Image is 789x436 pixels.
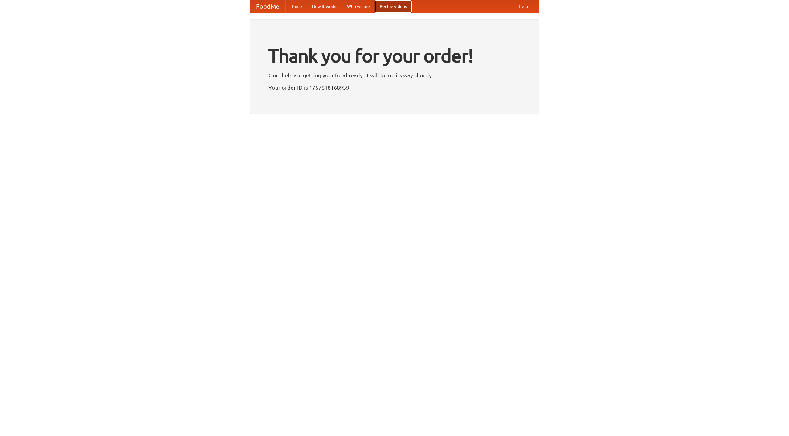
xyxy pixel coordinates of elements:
a: Home [285,0,307,13]
p: Your order ID is 1757618168939. [268,83,521,92]
a: FoodMe [250,0,285,13]
a: How it works [307,0,342,13]
a: Who we are [342,0,375,13]
a: Help [514,0,533,13]
a: Recipe videos [375,0,412,13]
p: Our chefs are getting your food ready. It will be on its way shortly. [268,71,521,80]
h1: Thank you for your order! [268,41,521,71]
